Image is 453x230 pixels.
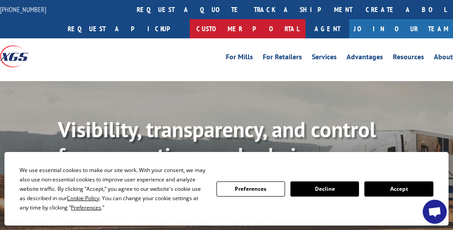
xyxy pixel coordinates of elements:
span: Preferences [71,204,101,211]
div: Cookie Consent Prompt [4,152,449,226]
a: About [434,53,453,63]
button: Accept [364,181,433,197]
a: For Mills [226,53,253,63]
b: Visibility, transparency, and control for your entire supply chain. [58,115,376,169]
button: Decline [290,181,359,197]
button: Preferences [216,181,285,197]
span: Cookie Policy [67,194,99,202]
a: For Retailers [263,53,302,63]
a: Advantages [347,53,383,63]
div: Open chat [423,200,447,224]
div: We use essential cookies to make our site work. With your consent, we may also use non-essential ... [20,165,205,212]
a: Request a pickup [61,19,190,38]
a: Customer Portal [190,19,306,38]
a: Join Our Team [349,19,453,38]
a: Services [312,53,337,63]
a: Agent [306,19,349,38]
a: Resources [393,53,424,63]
